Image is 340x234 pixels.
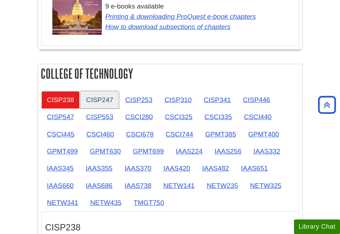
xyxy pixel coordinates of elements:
a: IAAS332 [248,143,286,160]
a: CSCI440 [238,108,277,126]
a: CISP553 [80,108,119,126]
a: IAAS355 [80,160,118,177]
a: IAAS651 [235,160,273,177]
h3: CISP238 [45,222,295,233]
a: CSCI445 [41,126,80,143]
a: NETW325 [244,177,287,194]
button: Library Chat [294,219,340,234]
a: CISP446 [237,91,276,108]
a: IAAS660 [41,177,80,194]
a: CSCI460 [81,126,120,143]
h2: College of Technology [38,64,302,83]
a: CSCI744 [160,126,199,143]
a: CSCI678 [120,126,159,143]
a: IAAS345 [41,160,80,177]
a: GPMT699 [127,143,169,160]
a: CISP238 [41,91,80,108]
a: NETW235 [201,177,244,194]
a: IAAS420 [158,160,196,177]
a: CISP247 [80,91,119,108]
a: IAAS686 [80,177,118,194]
a: GPMT400 [242,126,284,143]
a: GPMT385 [200,126,242,143]
a: Back to Top [316,100,338,110]
a: CISP310 [159,91,197,108]
a: Link opens in new window [105,13,256,20]
a: IAAS256 [209,143,247,160]
a: IAAS370 [119,160,157,177]
a: IAAS482 [197,160,235,177]
a: CISP547 [41,108,80,126]
div: 9 e-books available [52,1,295,32]
a: NETW141 [158,177,201,194]
a: CISP341 [198,91,237,108]
a: GPMT630 [84,143,126,160]
a: CSCI280 [120,108,159,126]
a: NETW341 [41,194,84,211]
a: CISP253 [120,91,158,108]
a: Link opens in new window [105,23,231,30]
a: IAAS738 [119,177,157,194]
a: NETW435 [85,194,127,211]
a: CSCI335 [199,108,238,126]
a: IAAS224 [170,143,208,160]
a: TMGT750 [128,194,170,211]
a: CSCI325 [159,108,198,126]
a: GPMT499 [41,143,83,160]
